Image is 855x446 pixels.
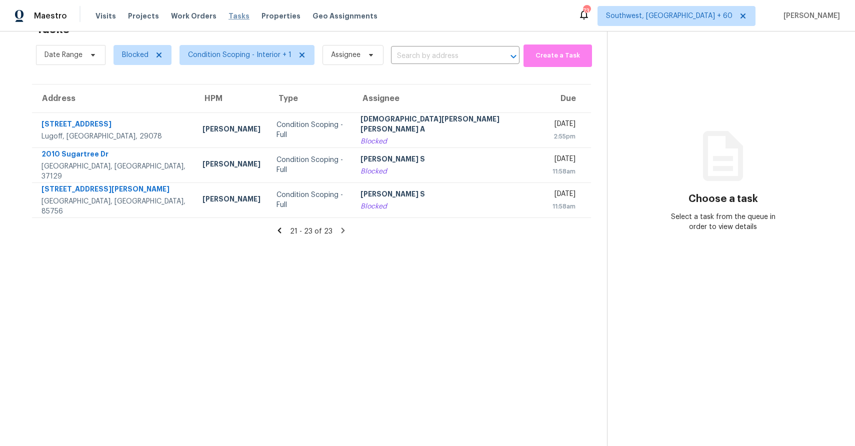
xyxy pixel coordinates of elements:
[552,189,575,201] div: [DATE]
[506,49,520,63] button: Open
[552,166,575,176] div: 11:58am
[360,201,536,211] div: Blocked
[36,24,69,34] h2: Tasks
[41,131,186,141] div: Lugoff, [GEOGRAPHIC_DATA], 29078
[583,6,590,16] div: 734
[528,50,587,61] span: Create a Task
[188,50,291,60] span: Condition Scoping - Interior + 1
[552,131,575,141] div: 2:55pm
[331,50,360,60] span: Assignee
[41,149,186,161] div: 2010 Sugartree Dr
[41,184,186,196] div: [STREET_ADDRESS][PERSON_NAME]
[606,11,732,21] span: Southwest, [GEOGRAPHIC_DATA] + 60
[360,154,536,166] div: [PERSON_NAME] S
[228,12,249,19] span: Tasks
[202,159,260,171] div: [PERSON_NAME]
[44,50,82,60] span: Date Range
[391,48,491,64] input: Search by address
[194,84,268,112] th: HPM
[34,11,67,21] span: Maestro
[122,50,148,60] span: Blocked
[552,119,575,131] div: [DATE]
[276,155,344,175] div: Condition Scoping - Full
[41,119,186,131] div: [STREET_ADDRESS]
[552,201,575,211] div: 11:58am
[779,11,840,21] span: [PERSON_NAME]
[665,212,781,232] div: Select a task from the queue in order to view details
[268,84,352,112] th: Type
[261,11,300,21] span: Properties
[552,154,575,166] div: [DATE]
[688,194,758,204] h3: Choose a task
[276,120,344,140] div: Condition Scoping - Full
[360,166,536,176] div: Blocked
[312,11,377,21] span: Geo Assignments
[202,194,260,206] div: [PERSON_NAME]
[352,84,544,112] th: Assignee
[32,84,194,112] th: Address
[360,114,536,136] div: [DEMOGRAPHIC_DATA][PERSON_NAME] [PERSON_NAME] A
[95,11,116,21] span: Visits
[128,11,159,21] span: Projects
[41,161,186,181] div: [GEOGRAPHIC_DATA], [GEOGRAPHIC_DATA], 37129
[360,189,536,201] div: [PERSON_NAME] S
[523,44,592,67] button: Create a Task
[290,228,332,235] span: 21 - 23 of 23
[276,190,344,210] div: Condition Scoping - Full
[202,124,260,136] div: [PERSON_NAME]
[544,84,591,112] th: Due
[171,11,216,21] span: Work Orders
[41,196,186,216] div: [GEOGRAPHIC_DATA], [GEOGRAPHIC_DATA], 85756
[360,136,536,146] div: Blocked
